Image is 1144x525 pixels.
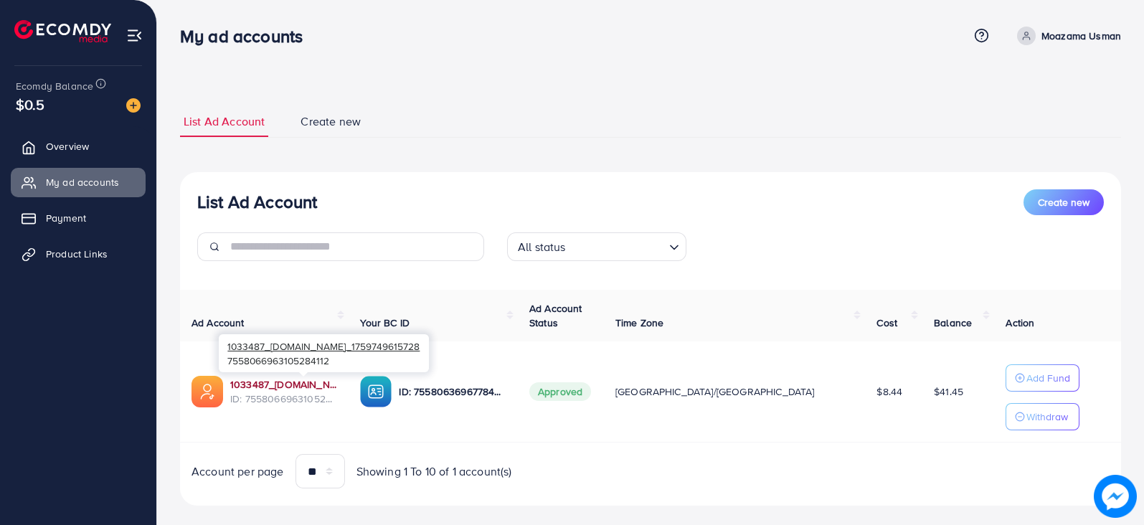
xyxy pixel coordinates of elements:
[934,384,963,399] span: $41.45
[46,211,86,225] span: Payment
[16,79,93,93] span: Ecomdy Balance
[46,247,108,261] span: Product Links
[1006,364,1079,392] button: Add Fund
[529,301,582,330] span: Ad Account Status
[1026,369,1070,387] p: Add Fund
[399,383,506,400] p: ID: 7558063696778493968
[11,240,146,268] a: Product Links
[360,316,410,330] span: Your BC ID
[14,20,111,42] img: logo
[180,26,314,47] h3: My ad accounts
[197,191,317,212] h3: List Ad Account
[184,113,265,130] span: List Ad Account
[11,204,146,232] a: Payment
[1041,27,1121,44] p: Moazama Usman
[219,334,429,372] div: 7558066963105284112
[876,384,902,399] span: $8.44
[934,316,972,330] span: Balance
[227,339,420,353] span: 1033487_[DOMAIN_NAME]_1759749615728
[1006,403,1079,430] button: Withdraw
[16,94,45,115] span: $0.5
[356,463,512,480] span: Showing 1 To 10 of 1 account(s)
[1038,195,1089,209] span: Create new
[11,168,146,197] a: My ad accounts
[192,316,245,330] span: Ad Account
[876,316,897,330] span: Cost
[1024,189,1104,215] button: Create new
[46,139,89,153] span: Overview
[46,175,119,189] span: My ad accounts
[192,463,284,480] span: Account per page
[615,316,663,330] span: Time Zone
[615,384,815,399] span: [GEOGRAPHIC_DATA]/[GEOGRAPHIC_DATA]
[230,392,337,406] span: ID: 7558066963105284112
[515,237,569,257] span: All status
[126,27,143,44] img: menu
[11,132,146,161] a: Overview
[570,234,663,257] input: Search for option
[230,377,337,392] a: 1033487_[DOMAIN_NAME]_1759749615728
[1026,408,1068,425] p: Withdraw
[1094,475,1137,518] img: image
[360,376,392,407] img: ic-ba-acc.ded83a64.svg
[507,232,686,261] div: Search for option
[529,382,591,401] span: Approved
[301,113,361,130] span: Create new
[192,376,223,407] img: ic-ads-acc.e4c84228.svg
[1011,27,1121,45] a: Moazama Usman
[126,98,141,113] img: image
[1006,316,1034,330] span: Action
